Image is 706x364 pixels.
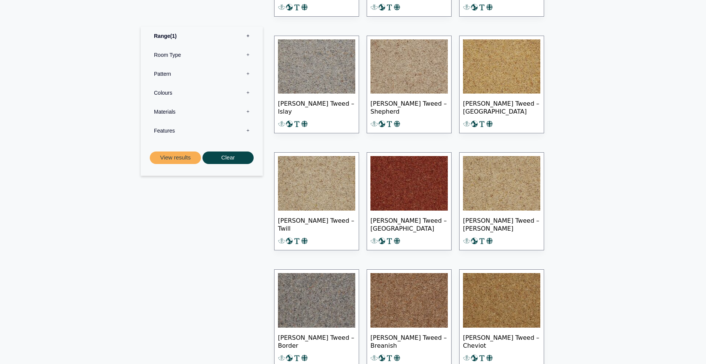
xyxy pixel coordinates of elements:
a: [PERSON_NAME] Tweed – [GEOGRAPHIC_DATA] [367,152,452,250]
span: [PERSON_NAME] Tweed – Shepherd [370,94,448,120]
img: Tomkinson Tweed - Cheviot [463,273,540,328]
label: Colours [146,83,257,102]
span: [PERSON_NAME] Tweed – [PERSON_NAME] [463,211,540,237]
label: Materials [146,102,257,121]
img: Tomkinson Tweed Breamish [370,273,448,328]
button: View results [150,152,201,164]
img: Tomkinson Tweed Shetland [463,39,540,94]
label: Features [146,121,257,140]
span: [PERSON_NAME] Tweed – Cheviot [463,328,540,354]
label: Range [146,27,257,45]
span: [PERSON_NAME] Tweed – Breanish [370,328,448,354]
span: [PERSON_NAME] Tweed – [GEOGRAPHIC_DATA] [370,211,448,237]
a: [PERSON_NAME] Tweed – Twill [274,152,359,250]
img: Tomkinson Tweed Islay [278,39,355,94]
span: 1 [170,33,177,39]
a: [PERSON_NAME] Tweed – [GEOGRAPHIC_DATA] [459,36,544,134]
span: [PERSON_NAME] Tweed – [GEOGRAPHIC_DATA] [463,94,540,120]
label: Room Type [146,45,257,64]
a: [PERSON_NAME] Tweed – Islay [274,36,359,134]
button: Clear [202,152,254,164]
span: [PERSON_NAME] Tweed – Twill [278,211,355,237]
span: [PERSON_NAME] Tweed – Islay [278,94,355,120]
img: Tomkinson Tweed - Barley Corn [463,156,540,211]
img: Tomkinson Tweed Yorkshire [370,156,448,211]
a: [PERSON_NAME] Tweed – [PERSON_NAME] [459,152,544,250]
span: [PERSON_NAME] Tweed – Border [278,328,355,354]
a: [PERSON_NAME] Tweed – Shepherd [367,36,452,134]
label: Pattern [146,64,257,83]
img: Tomkinson Tweed Twill [278,156,355,211]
